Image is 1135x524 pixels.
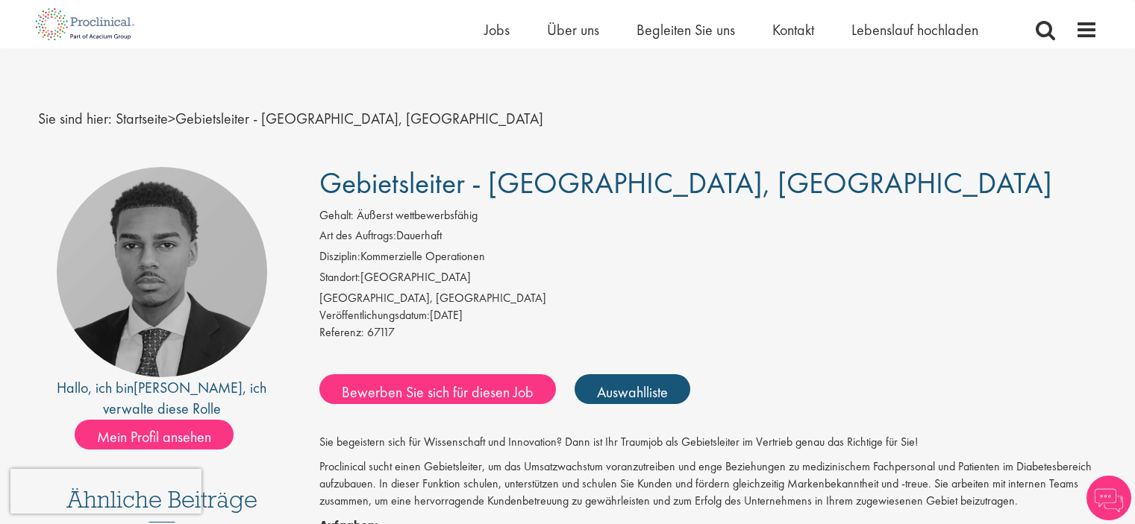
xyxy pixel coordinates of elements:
img: Bild des Personalvermittlers Carl Gbolade [57,167,267,377]
font: Hallo, ich bin [57,378,134,397]
font: Dauerhaft [396,227,442,243]
font: 67117 [367,324,395,340]
font: Standort: [319,269,360,285]
font: Gebietsleiter - [GEOGRAPHIC_DATA], [GEOGRAPHIC_DATA] [175,109,543,128]
font: Bewerben Sie sich für diesen Job [342,382,534,401]
font: Auswahlliste [597,382,668,401]
a: breadcrumb link [116,109,168,128]
font: Mein Profil ansehen [97,427,211,446]
font: [GEOGRAPHIC_DATA], [GEOGRAPHIC_DATA] [319,290,546,306]
a: Kontakt [772,20,814,40]
font: Startseite [116,109,168,128]
font: Sie sind hier: [38,109,112,128]
font: Kommerzielle Operationen [360,248,485,264]
a: [PERSON_NAME] [134,378,243,397]
a: Begleiten Sie uns [637,20,735,40]
font: > [168,109,175,128]
font: [DATE] [430,307,463,323]
font: Sie begeistern sich für Wissenschaft und Innovation? Dann ist Ihr Traumjob als Gebietsleiter im V... [319,434,918,449]
font: Gebietsleiter - [GEOGRAPHIC_DATA], [GEOGRAPHIC_DATA] [319,164,1052,202]
font: Äußerst wettbewerbsfähig [357,207,478,223]
a: Lebenslauf hochladen [851,20,978,40]
font: Veröffentlichungsdatum: [319,307,430,323]
a: Auswahlliste [575,374,690,404]
a: Über uns [547,20,599,40]
font: Gehalt: [319,207,354,223]
img: Chatbot [1086,476,1131,520]
a: Mein Profil ansehen [75,423,248,442]
font: [GEOGRAPHIC_DATA] [360,269,471,285]
a: Bewerben Sie sich für diesen Job [319,374,556,404]
font: Referenz: [319,324,364,340]
iframe: reCAPTCHA [10,469,201,514]
font: Art des Auftrags: [319,227,396,243]
a: Jobs [484,20,510,40]
font: Disziplin: [319,248,360,264]
font: Proclinical sucht einen Gebietsleiter, um das Umsatzwachstum voranzutreiben und enge Beziehungen ... [319,458,1092,508]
